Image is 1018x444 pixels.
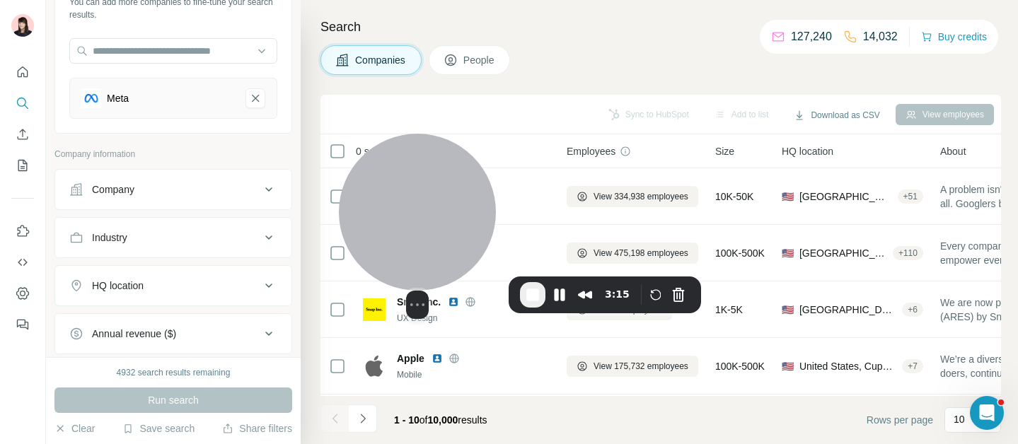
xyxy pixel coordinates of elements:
[782,246,794,260] span: 🇺🇸
[799,246,887,260] span: [GEOGRAPHIC_DATA], [US_STATE]
[970,396,1004,430] iframe: Intercom live chat
[715,246,765,260] span: 100K-500K
[11,312,34,337] button: Feedback
[55,269,291,303] button: HQ location
[902,360,923,373] div: + 7
[567,144,615,158] span: Employees
[799,359,896,373] span: United States, Cupertino
[11,59,34,85] button: Quick start
[902,303,923,316] div: + 6
[594,247,688,259] span: View 475,198 employees
[92,279,144,293] div: HQ location
[594,190,688,203] span: View 334,938 employees
[782,144,833,158] span: HQ location
[222,421,292,436] button: Share filters
[11,14,34,37] img: Avatar
[394,414,487,426] span: results
[397,351,424,366] span: Apple
[92,230,127,245] div: Industry
[92,327,176,341] div: Annual revenue ($)
[799,189,892,204] span: [GEOGRAPHIC_DATA], [US_STATE]
[893,247,923,259] div: + 110
[397,368,550,381] div: Mobile
[921,27,987,47] button: Buy credits
[107,91,129,105] div: Meta
[715,303,743,317] span: 1K-5K
[55,317,291,351] button: Annual revenue ($)
[363,355,386,378] img: Logo of Apple
[715,359,765,373] span: 100K-500K
[715,144,734,158] span: Size
[567,356,698,377] button: View 175,732 employees
[567,186,698,207] button: View 334,938 employees
[54,148,292,160] p: Company information
[715,189,753,204] span: 10K-50K
[782,189,794,204] span: 🇺🇸
[11,281,34,306] button: Dashboard
[394,414,420,426] span: 1 - 10
[428,414,458,426] span: 10,000
[92,182,134,197] div: Company
[784,105,889,126] button: Download as CSV
[420,414,428,426] span: of
[463,53,496,67] span: People
[55,173,291,206] button: Company
[54,421,95,436] button: Clear
[55,221,291,255] button: Industry
[782,303,794,317] span: 🇺🇸
[898,190,923,203] div: + 51
[355,53,407,67] span: Companies
[867,413,933,427] span: Rows per page
[11,153,34,178] button: My lists
[11,90,34,116] button: Search
[11,218,34,244] button: Use Surfe on LinkedIn
[782,359,794,373] span: 🇺🇸
[81,88,101,108] img: Meta-logo
[432,353,443,364] img: LinkedIn logo
[567,243,698,264] button: View 475,198 employees
[11,250,34,275] button: Use Surfe API
[954,412,965,426] p: 10
[245,88,265,108] button: Meta-remove-button
[117,366,231,379] div: 4932 search results remaining
[791,28,832,45] p: 127,240
[320,17,1001,37] h4: Search
[122,421,195,436] button: Save search
[799,303,896,317] span: [GEOGRAPHIC_DATA], [GEOGRAPHIC_DATA][PERSON_NAME]
[940,144,966,158] span: About
[349,404,377,433] button: Navigate to next page
[11,122,34,147] button: Enrich CSV
[863,28,898,45] p: 14,032
[594,360,688,373] span: View 175,732 employees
